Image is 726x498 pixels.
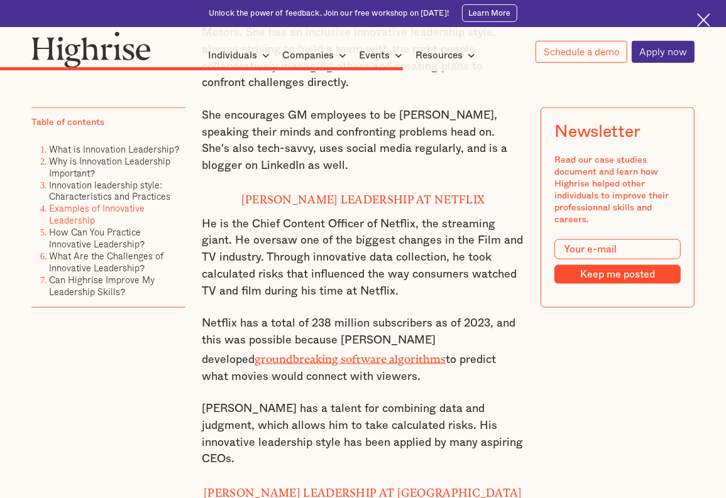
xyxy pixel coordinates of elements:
[202,216,524,300] p: He is the Chief Content Officer of Netflix, the streaming giant. He oversaw one of the biggest ch...
[282,48,350,63] div: Companies
[49,273,155,299] a: Can Highrise Improve My Leadership Skills?
[49,249,163,275] a: What Are the Challenges of Innovative Leadership?
[282,48,334,63] div: Companies
[555,265,681,284] input: Keep me posted
[49,177,170,203] a: Innovation leadership style: Characteristics and Practices
[202,107,524,175] p: She encourages GM employees to be [PERSON_NAME], speaking their minds and confronting problems he...
[536,41,627,63] a: Schedule a demo
[255,353,446,360] a: groundbreaking software algorithms
[555,154,681,226] div: Read our case studies document and learn how Highrise helped other individuals to improve their p...
[555,122,641,141] div: Newsletter
[415,48,479,63] div: Resources
[632,41,695,63] a: Apply now
[555,239,681,259] input: Your e-mail
[208,48,257,63] div: Individuals
[31,117,104,129] div: Table of contents
[241,193,485,200] strong: [PERSON_NAME] Leadership at Netflix
[31,31,151,68] img: Highrise logo
[204,487,522,494] strong: [PERSON_NAME] leadership at [GEOGRAPHIC_DATA]
[359,48,406,63] div: Events
[49,201,145,227] a: Examples of Innovative Leadership
[359,48,390,63] div: Events
[202,401,524,468] p: [PERSON_NAME] has a talent for combining data and judgment, which allows him to take calculated r...
[415,48,463,63] div: Resources
[209,8,449,19] div: Unlock the power of feedback. Join our free workshop on [DATE]!
[49,225,145,251] a: How Can You Practice Innovative Leadership?
[49,142,179,156] a: What is Innovation Leadership?
[462,4,517,22] a: Learn More
[49,154,170,180] a: Why is Innovation Leadership Important?
[208,48,273,63] div: Individuals
[555,239,681,284] form: Modal Form
[202,315,524,385] p: Netflix has a total of 238 million subscribers as of 2023, and this was possible because [PERSON_...
[697,13,710,26] img: Cross icon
